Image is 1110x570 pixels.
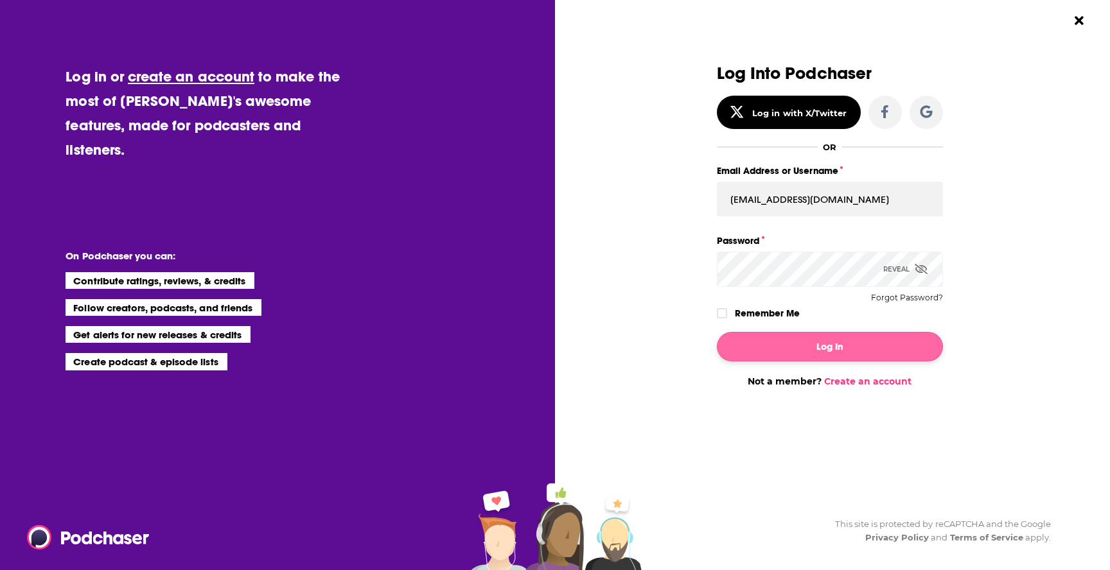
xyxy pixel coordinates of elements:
[717,162,943,179] label: Email Address or Username
[717,182,943,216] input: Email Address or Username
[717,232,943,249] label: Password
[752,108,847,118] div: Log in with X/Twitter
[27,525,150,549] img: Podchaser - Follow, Share and Rate Podcasts
[66,250,322,262] li: On Podchaser you can:
[823,142,836,152] div: OR
[883,252,928,287] div: Reveal
[950,532,1024,542] a: Terms of Service
[66,272,254,289] li: Contribute ratings, reviews, & credits
[735,305,800,322] label: Remember Me
[128,67,254,85] a: create an account
[66,326,250,343] li: Get alerts for new releases & credits
[66,299,261,316] li: Follow creators, podcasts, and friends
[824,376,912,387] a: Create an account
[717,332,943,361] button: Log In
[717,376,943,387] div: Not a member?
[865,532,929,542] a: Privacy Policy
[1067,8,1091,33] button: Close Button
[66,353,227,370] li: Create podcast & episode lists
[717,96,861,129] button: Log in with X/Twitter
[717,64,943,83] h3: Log Into Podchaser
[871,293,943,302] button: Forgot Password?
[825,517,1051,544] div: This site is protected by reCAPTCHA and the Google and apply.
[27,525,140,549] a: Podchaser - Follow, Share and Rate Podcasts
